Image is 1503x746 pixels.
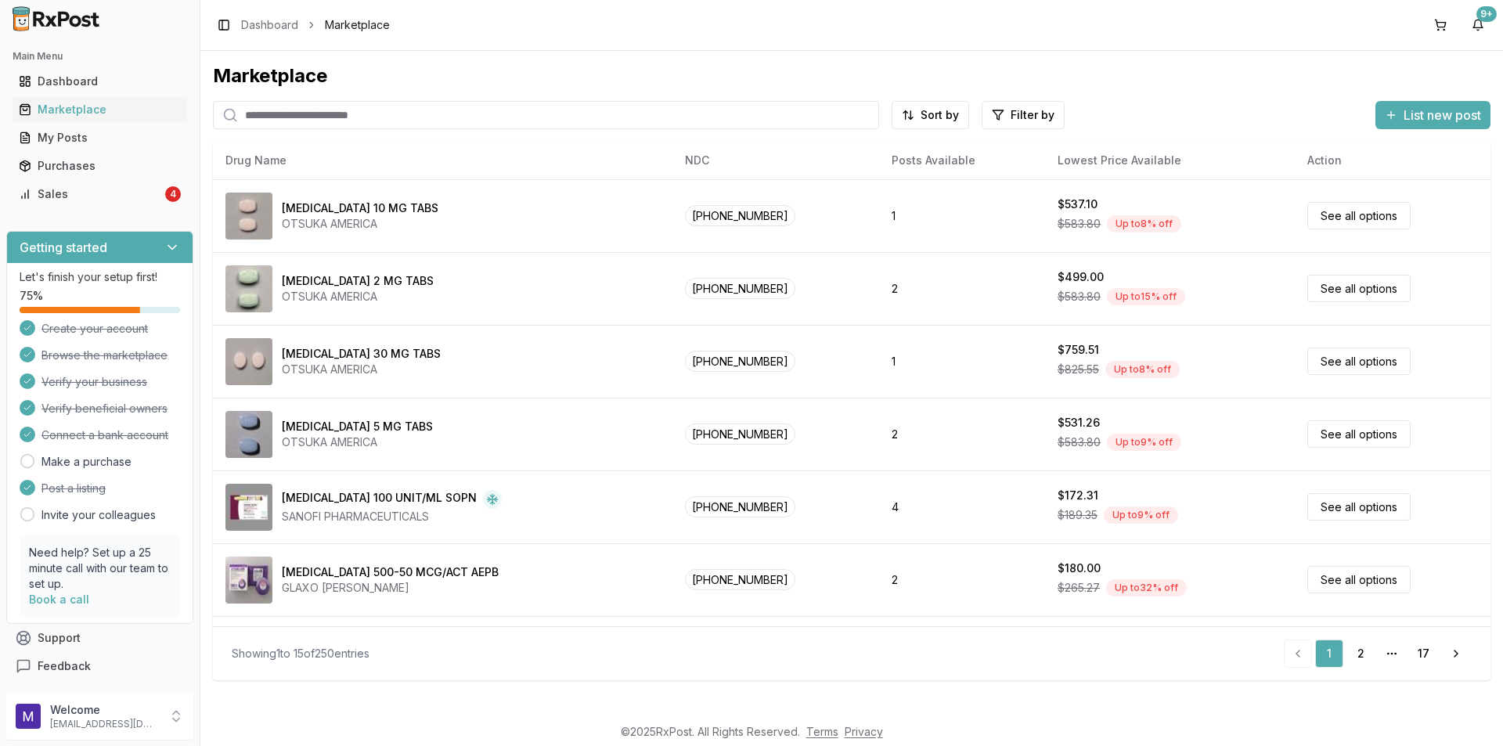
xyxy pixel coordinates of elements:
th: Lowest Price Available [1045,142,1295,179]
img: Admelog SoloStar 100 UNIT/ML SOPN [225,484,272,531]
button: Sales4 [6,182,193,207]
p: [EMAIL_ADDRESS][DOMAIN_NAME] [50,718,159,730]
p: Need help? Set up a 25 minute call with our team to set up. [29,545,171,592]
a: See all options [1307,275,1411,302]
div: $499.00 [1058,269,1104,285]
div: [MEDICAL_DATA] 5 MG TABS [282,419,433,434]
a: Sales4 [13,180,187,208]
button: Purchases [6,153,193,178]
img: Advair Diskus 500-50 MCG/ACT AEPB [225,557,272,604]
th: NDC [672,142,879,179]
a: Dashboard [241,17,298,33]
div: Up to 9 % off [1104,506,1178,524]
a: See all options [1307,202,1411,229]
span: $189.35 [1058,507,1098,523]
div: Marketplace [213,63,1490,88]
div: 4 [165,186,181,202]
a: Invite your colleagues [41,507,156,523]
img: Abilify 10 MG TABS [225,193,272,240]
td: 1 [879,325,1045,398]
a: 17 [1409,640,1437,668]
span: [PHONE_NUMBER] [685,278,795,299]
button: Dashboard [6,69,193,94]
span: Create your account [41,321,148,337]
a: Book a call [29,593,89,606]
span: [PHONE_NUMBER] [685,351,795,372]
th: Posts Available [879,142,1045,179]
div: [MEDICAL_DATA] 100 UNIT/ML SOPN [282,490,477,509]
td: 4 [879,470,1045,543]
span: $583.80 [1058,434,1101,450]
div: $537.10 [1058,196,1098,212]
span: Marketplace [325,17,390,33]
a: See all options [1307,420,1411,448]
a: See all options [1307,348,1411,375]
button: Marketplace [6,97,193,122]
div: 9+ [1476,6,1497,22]
div: Sales [19,186,162,202]
div: Dashboard [19,74,181,89]
span: $265.27 [1058,580,1100,596]
button: Sort by [892,101,969,129]
div: Up to 8 % off [1105,361,1180,378]
span: $583.80 [1058,216,1101,232]
div: OTSUKA AMERICA [282,362,441,377]
div: Purchases [19,158,181,174]
div: Up to 8 % off [1107,215,1181,232]
a: Purchases [13,152,187,180]
div: Up to 9 % off [1107,434,1181,451]
button: 9+ [1465,13,1490,38]
button: List new post [1375,101,1490,129]
span: Connect a bank account [41,427,168,443]
span: [PHONE_NUMBER] [685,496,795,517]
h2: Main Menu [13,50,187,63]
span: [PHONE_NUMBER] [685,423,795,445]
a: Make a purchase [41,454,132,470]
nav: breadcrumb [241,17,390,33]
div: Up to 15 % off [1107,288,1185,305]
span: Filter by [1011,107,1054,123]
span: 75 % [20,288,43,304]
a: See all options [1307,566,1411,593]
iframe: Intercom live chat [1450,693,1487,730]
div: [MEDICAL_DATA] 30 MG TABS [282,346,441,362]
a: My Posts [13,124,187,152]
span: $583.80 [1058,289,1101,305]
span: Post a listing [41,481,106,496]
div: [MEDICAL_DATA] 2 MG TABS [282,273,434,289]
img: Abilify 30 MG TABS [225,338,272,385]
h3: Getting started [20,238,107,257]
span: Browse the marketplace [41,348,168,363]
button: Filter by [982,101,1065,129]
span: Verify beneficial owners [41,401,168,416]
button: Feedback [6,652,193,680]
div: $180.00 [1058,560,1101,576]
nav: pagination [1284,640,1472,668]
div: OTSUKA AMERICA [282,289,434,305]
td: 1 [879,179,1045,252]
div: [MEDICAL_DATA] 10 MG TABS [282,200,438,216]
span: List new post [1404,106,1481,124]
img: Abilify 2 MG TABS [225,265,272,312]
td: 2 [879,543,1045,616]
div: GLAXO [PERSON_NAME] [282,580,499,596]
div: Up to 32 % off [1106,579,1187,596]
span: Sort by [921,107,959,123]
span: Feedback [38,658,91,674]
div: OTSUKA AMERICA [282,434,433,450]
button: My Posts [6,125,193,150]
button: Support [6,624,193,652]
a: Privacy [845,725,883,738]
div: My Posts [19,130,181,146]
span: [PHONE_NUMBER] [685,569,795,590]
img: Abilify 5 MG TABS [225,411,272,458]
div: $531.26 [1058,415,1100,431]
a: Dashboard [13,67,187,96]
p: Welcome [50,702,159,718]
div: SANOFI PHARMACEUTICALS [282,509,502,524]
div: Marketplace [19,102,181,117]
span: $825.55 [1058,362,1099,377]
a: See all options [1307,493,1411,521]
td: 2 [879,252,1045,325]
td: 2 [879,398,1045,470]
